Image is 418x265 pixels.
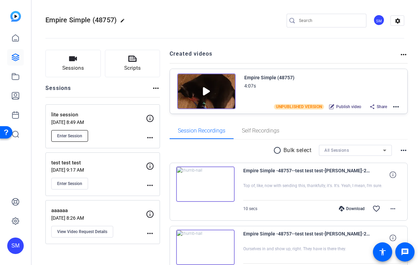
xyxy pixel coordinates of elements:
span: 10 secs [243,206,257,211]
span: Scripts [124,64,141,72]
button: Enter Session [51,130,88,142]
img: Creator Project Thumbnail [177,73,236,109]
img: thumb-nail [176,166,235,202]
span: UNPUBLISHED VERSION [274,104,324,110]
p: lite session [51,111,146,119]
span: All Sessions [324,148,349,153]
div: SM [373,14,385,26]
span: Enter Session [57,133,82,139]
div: 4:07s [244,82,256,90]
p: Bulk select [283,146,312,154]
span: Self Recordings [242,128,279,134]
button: Enter Session [51,178,88,189]
div: Empire Simple (48757) [244,73,294,82]
span: Session Recordings [178,128,225,134]
span: View Video Request Details [57,229,107,234]
span: Sessions [62,64,84,72]
p: [DATE] 8:26 AM [51,215,146,221]
span: Enter Session [57,181,82,186]
mat-icon: more_horiz [146,229,154,238]
mat-icon: more_horiz [392,103,400,111]
span: Empire Simple -48757--test test test-[PERSON_NAME]-2025-08-28-09-21-18-844-0 [243,166,371,183]
p: [DATE] 9:17 AM [51,167,146,173]
mat-icon: favorite_border [372,205,381,213]
mat-icon: accessibility [378,248,387,256]
mat-icon: message [401,248,409,256]
h2: Created videos [170,50,400,63]
button: Sessions [45,50,101,77]
h2: Sessions [45,84,71,97]
mat-icon: settings [391,16,405,26]
mat-icon: radio_button_unchecked [273,146,283,154]
p: [DATE] 8:49 AM [51,119,146,125]
mat-icon: edit [120,18,128,26]
span: Empire Simple (48757) [45,16,117,24]
button: View Video Request Details [51,226,113,238]
span: Publish video [336,104,361,110]
mat-icon: more_horiz [152,84,160,92]
ngx-avatar: Shannon Mulligan [373,14,385,26]
span: Share [377,104,387,110]
div: Download [335,206,368,211]
div: SM [7,238,24,254]
img: blue-gradient.svg [10,11,21,22]
p: aaaaaa [51,207,146,215]
mat-icon: more_horiz [399,146,408,154]
mat-icon: more_horiz [146,181,154,189]
p: test test test [51,159,146,167]
mat-icon: more_horiz [146,134,154,142]
button: Scripts [105,50,160,77]
mat-icon: more_horiz [399,50,408,59]
span: Empire Simple -48757--test test test-[PERSON_NAME]-2025-08-28-09-20-18-841-0 [243,230,371,246]
mat-icon: more_horiz [389,205,397,213]
input: Search [299,16,361,25]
